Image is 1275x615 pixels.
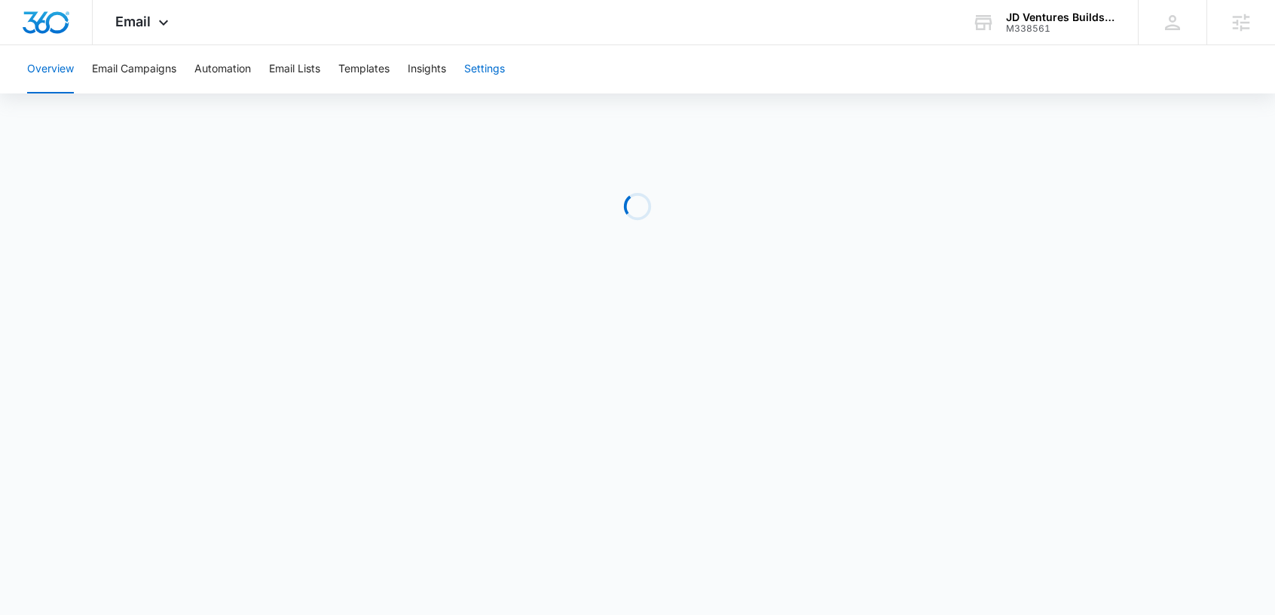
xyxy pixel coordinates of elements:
[408,45,446,93] button: Insights
[338,45,390,93] button: Templates
[269,45,320,93] button: Email Lists
[194,45,251,93] button: Automation
[1006,11,1116,23] div: account name
[1006,23,1116,34] div: account id
[92,45,176,93] button: Email Campaigns
[27,45,74,93] button: Overview
[115,14,151,29] span: Email
[464,45,505,93] button: Settings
